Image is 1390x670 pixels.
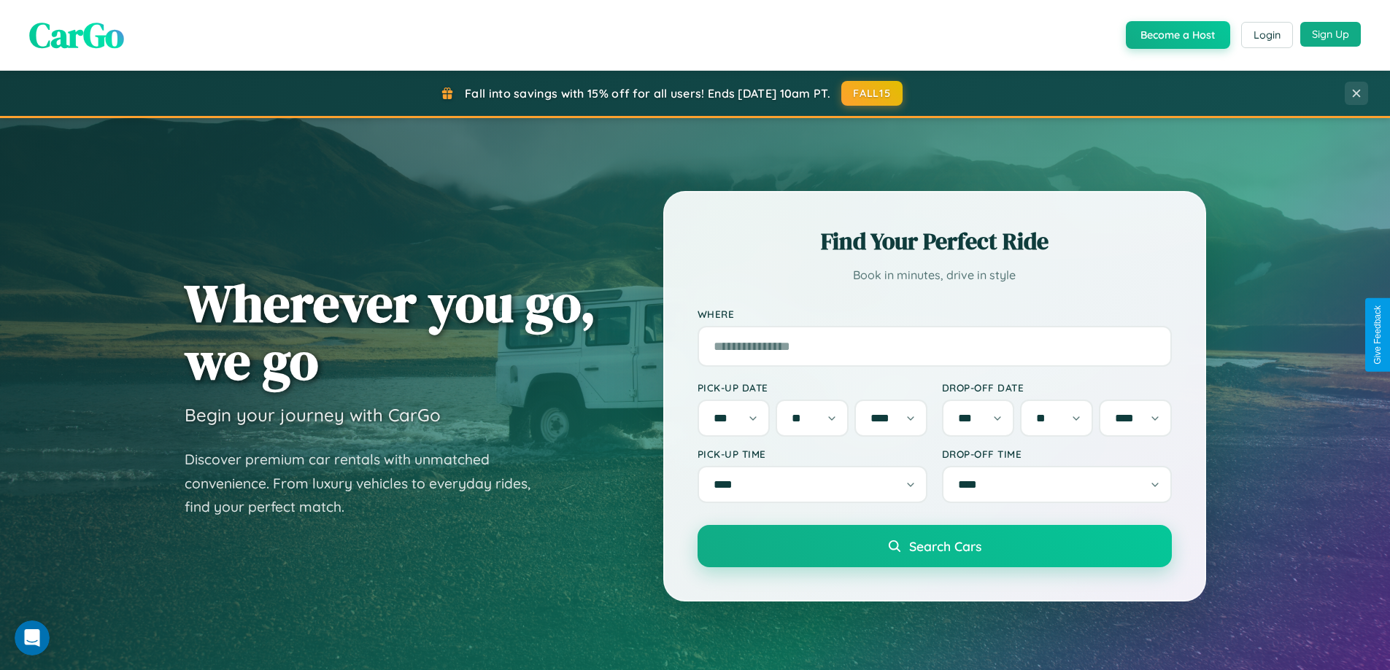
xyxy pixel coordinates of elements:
span: Search Cars [909,538,981,554]
button: Become a Host [1126,21,1230,49]
div: Give Feedback [1372,305,1383,365]
label: Where [698,308,1172,320]
iframe: Intercom live chat [15,620,50,655]
label: Drop-off Time [942,448,1172,460]
h3: Begin your journey with CarGo [185,404,441,426]
label: Drop-off Date [942,381,1172,394]
span: CarGo [29,11,124,59]
span: Fall into savings with 15% off for all users! Ends [DATE] 10am PT. [465,86,830,101]
label: Pick-up Date [698,381,927,394]
p: Discover premium car rentals with unmatched convenience. From luxury vehicles to everyday rides, ... [185,448,549,519]
label: Pick-up Time [698,448,927,460]
h2: Find Your Perfect Ride [698,225,1172,257]
button: Search Cars [698,525,1172,567]
button: Login [1241,22,1293,48]
button: Sign Up [1300,22,1361,47]
h1: Wherever you go, we go [185,274,596,389]
button: FALL15 [841,81,903,106]
p: Book in minutes, drive in style [698,265,1172,286]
